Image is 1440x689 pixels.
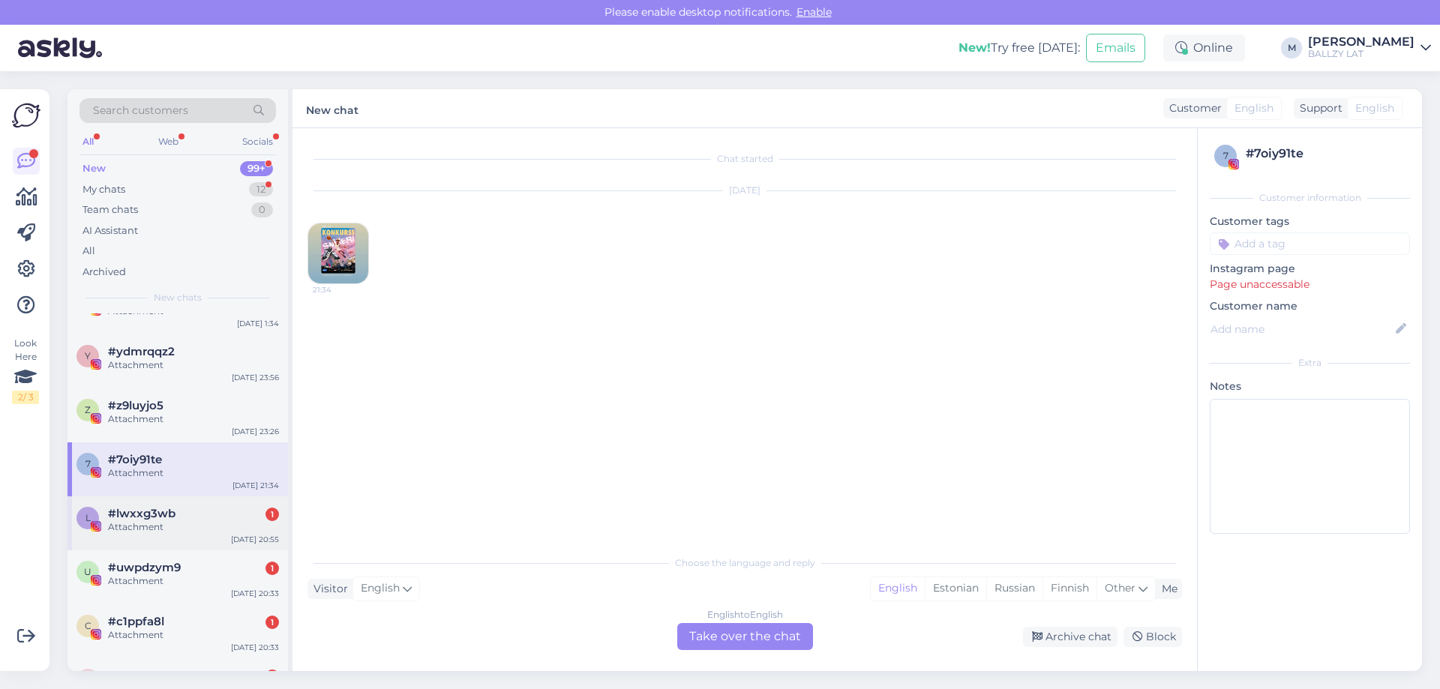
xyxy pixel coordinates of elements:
div: Customer [1163,100,1222,116]
div: English to English [707,608,783,622]
div: [DATE] 23:56 [232,372,279,383]
span: English [1355,100,1394,116]
span: #lwxxg3wb [108,507,175,520]
div: M [1281,37,1302,58]
p: Page unaccessable [1210,277,1410,292]
div: 1 [265,616,279,629]
div: Team chats [82,202,138,217]
span: English [361,580,400,597]
div: Support [1294,100,1342,116]
div: 1 [265,670,279,683]
b: New! [958,40,991,55]
div: 1 [265,508,279,521]
p: Customer tags [1210,214,1410,229]
div: Visitor [307,581,348,597]
div: My chats [82,182,125,197]
span: z [85,404,91,415]
div: Archive chat [1023,627,1117,647]
span: l [85,512,91,523]
input: Add name [1210,321,1393,337]
span: #z9luyjo5 [108,399,163,412]
span: English [1234,100,1273,116]
span: y [85,350,91,361]
div: Archived [82,265,126,280]
div: Chat started [307,152,1182,166]
div: 2 / 3 [12,391,39,404]
span: Other [1105,581,1135,595]
label: New chat [306,98,358,118]
div: [DATE] [307,184,1182,197]
span: #ydmrqqz2 [108,345,175,358]
span: #9odwgupc [108,669,178,682]
a: [PERSON_NAME]BALLZY LAT [1308,36,1431,60]
span: New chats [154,291,202,304]
span: #c1ppfa8l [108,615,164,628]
div: All [82,244,95,259]
div: [PERSON_NAME] [1308,36,1414,48]
span: #uwpdzym9 [108,561,181,574]
div: 1 [265,562,279,575]
div: Attachment [108,520,279,534]
div: Attachment [108,466,279,480]
img: attachment [308,223,368,283]
input: Add a tag [1210,232,1410,255]
div: [DATE] 1:34 [237,318,279,329]
img: Askly Logo [12,101,40,130]
div: Finnish [1042,577,1096,600]
span: u [84,566,91,577]
div: New [82,161,106,176]
div: Block [1123,627,1182,647]
div: Customer information [1210,191,1410,205]
p: Instagram page [1210,261,1410,277]
div: [DATE] 20:55 [231,534,279,545]
div: BALLZY LAT [1308,48,1414,60]
div: 12 [249,182,273,197]
div: # 7oiy91te [1246,145,1405,163]
span: Search customers [93,103,188,118]
div: Attachment [108,358,279,372]
p: Notes [1210,379,1410,394]
span: #7oiy91te [108,453,162,466]
div: Me [1156,581,1177,597]
div: [DATE] 20:33 [231,588,279,599]
div: Socials [239,132,276,151]
div: Web [155,132,181,151]
button: Emails [1086,34,1145,62]
span: c [85,620,91,631]
div: [DATE] 21:34 [232,480,279,491]
div: 99+ [240,161,273,176]
span: 7 [85,458,91,469]
div: English [871,577,925,600]
div: Take over the chat [677,623,813,650]
div: Attachment [108,628,279,642]
span: 7 [1223,150,1228,161]
div: Extra [1210,356,1410,370]
div: Attachment [108,412,279,426]
span: 21:34 [313,284,369,295]
div: Attachment [108,574,279,588]
div: Russian [986,577,1042,600]
div: [DATE] 23:26 [232,426,279,437]
div: Estonian [925,577,986,600]
div: 0 [251,202,273,217]
div: [DATE] 20:33 [231,642,279,653]
div: AI Assistant [82,223,138,238]
p: Customer name [1210,298,1410,314]
div: All [79,132,97,151]
div: Look Here [12,337,39,404]
div: Try free [DATE]: [958,39,1080,57]
div: Choose the language and reply [307,556,1182,570]
div: Online [1163,34,1245,61]
span: Enable [792,5,836,19]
